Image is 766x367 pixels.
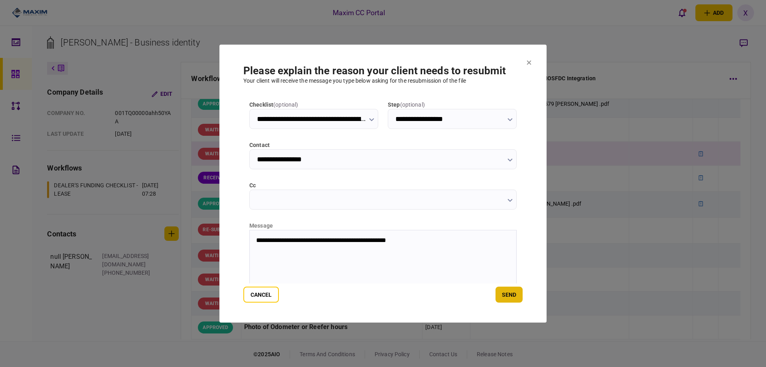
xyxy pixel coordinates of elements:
[388,109,517,129] input: step
[250,230,516,310] iframe: Rich Text Area
[243,64,523,76] h1: Please explain the reason your client needs to resubmit
[273,101,298,107] span: ( optional )
[249,141,517,149] label: contact
[249,189,517,209] input: cc
[249,109,378,129] input: checklist
[249,221,517,230] div: message
[243,76,523,85] div: Your client will receive the message you type below asking for the resubmission of the file
[249,181,517,189] label: cc
[249,100,378,109] label: checklist
[400,101,425,107] span: ( optional )
[243,287,279,303] button: Cancel
[496,287,523,303] button: send
[388,100,517,109] label: step
[249,149,517,169] input: contact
